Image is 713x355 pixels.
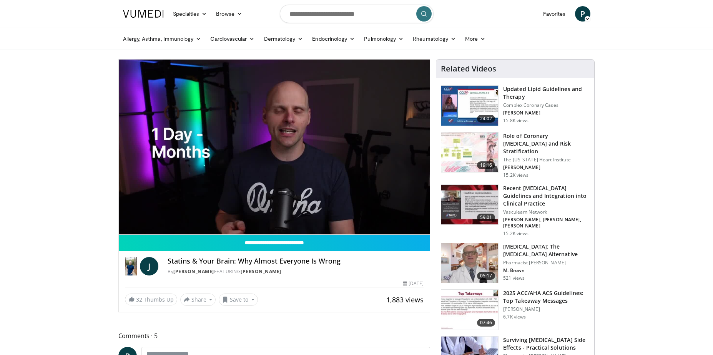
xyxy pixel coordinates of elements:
a: Specialties [168,6,212,22]
p: M. Brown [503,267,590,274]
div: By FEATURING [168,268,424,275]
a: J [140,257,158,275]
p: 15.2K views [503,172,529,178]
button: Share [180,294,216,306]
img: 77f671eb-9394-4acc-bc78-a9f077f94e00.150x105_q85_crop-smart_upscale.jpg [441,86,498,126]
p: 15.8K views [503,118,529,124]
a: 07:46 2025 ACC/AHA ACS Guidelines: Top Takeaway Messages [PERSON_NAME] 6.7K views [441,289,590,330]
span: 59:01 [477,214,495,221]
a: 32 Thumbs Up [125,294,177,305]
h4: Related Videos [441,64,496,73]
h3: Surviving [MEDICAL_DATA] Side Effects - Practical Solutions [503,336,590,352]
span: 07:46 [477,319,495,327]
img: VuMedi Logo [123,10,164,18]
a: 24:02 Updated Lipid Guidelines and Therapy Complex Coronary Cases [PERSON_NAME] 15.8K views [441,85,590,126]
h4: Statins & Your Brain: Why Almost Everyone Is Wrong [168,257,424,265]
a: Allergy, Asthma, Immunology [118,31,206,46]
input: Search topics, interventions [280,5,434,23]
a: [PERSON_NAME] [241,268,281,275]
p: The [US_STATE] Heart Institute [503,157,590,163]
button: Save to [219,294,258,306]
img: 87825f19-cf4c-4b91-bba1-ce218758c6bb.150x105_q85_crop-smart_upscale.jpg [441,185,498,225]
span: Comments 5 [118,331,430,341]
img: 369ac253-1227-4c00-b4e1-6e957fd240a8.150x105_q85_crop-smart_upscale.jpg [441,290,498,330]
span: 05:17 [477,272,495,280]
h3: Recent [MEDICAL_DATA] Guidelines and Integration into Clinical Practice [503,184,590,207]
a: More [460,31,490,46]
a: Pulmonology [359,31,408,46]
a: 19:16 Role of Coronary [MEDICAL_DATA] and Risk Stratification The [US_STATE] Heart Institute [PER... [441,132,590,178]
img: 1efa8c99-7b8a-4ab5-a569-1c219ae7bd2c.150x105_q85_crop-smart_upscale.jpg [441,133,498,173]
p: 15.2K views [503,231,529,237]
p: 521 views [503,275,525,281]
p: [PERSON_NAME] [503,164,590,171]
span: 32 [136,296,142,303]
a: 59:01 Recent [MEDICAL_DATA] Guidelines and Integration into Clinical Practice Vasculearn Network ... [441,184,590,237]
p: [PERSON_NAME] [503,306,590,312]
p: [PERSON_NAME], [PERSON_NAME], [PERSON_NAME] [503,217,590,229]
a: Dermatology [259,31,308,46]
a: [PERSON_NAME] [173,268,214,275]
a: Endocrinology [307,31,359,46]
div: [DATE] [403,280,424,287]
a: P [575,6,590,22]
a: Rheumatology [408,31,460,46]
p: Vasculearn Network [503,209,590,215]
h3: Updated Lipid Guidelines and Therapy [503,85,590,101]
a: Favorites [538,6,570,22]
h3: [MEDICAL_DATA]: The [MEDICAL_DATA] Alternative [503,243,590,258]
a: 05:17 [MEDICAL_DATA]: The [MEDICAL_DATA] Alternative Pharmacist [PERSON_NAME] M. Brown 521 views [441,243,590,284]
p: 6.7K views [503,314,526,320]
span: 19:16 [477,161,495,169]
span: 24:02 [477,115,495,123]
span: 1,883 views [386,295,424,304]
img: Dr. Jordan Rennicke [125,257,137,275]
a: Browse [211,6,247,22]
p: [PERSON_NAME] [503,110,590,116]
h3: 2025 ACC/AHA ACS Guidelines: Top Takeaway Messages [503,289,590,305]
p: Pharmacist [PERSON_NAME] [503,260,590,266]
a: Cardiovascular [206,31,259,46]
video-js: Video Player [119,60,430,235]
img: ce9609b9-a9bf-4b08-84dd-8eeb8ab29fc6.150x105_q85_crop-smart_upscale.jpg [441,243,498,283]
p: Complex Coronary Cases [503,102,590,108]
h3: Role of Coronary [MEDICAL_DATA] and Risk Stratification [503,132,590,155]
